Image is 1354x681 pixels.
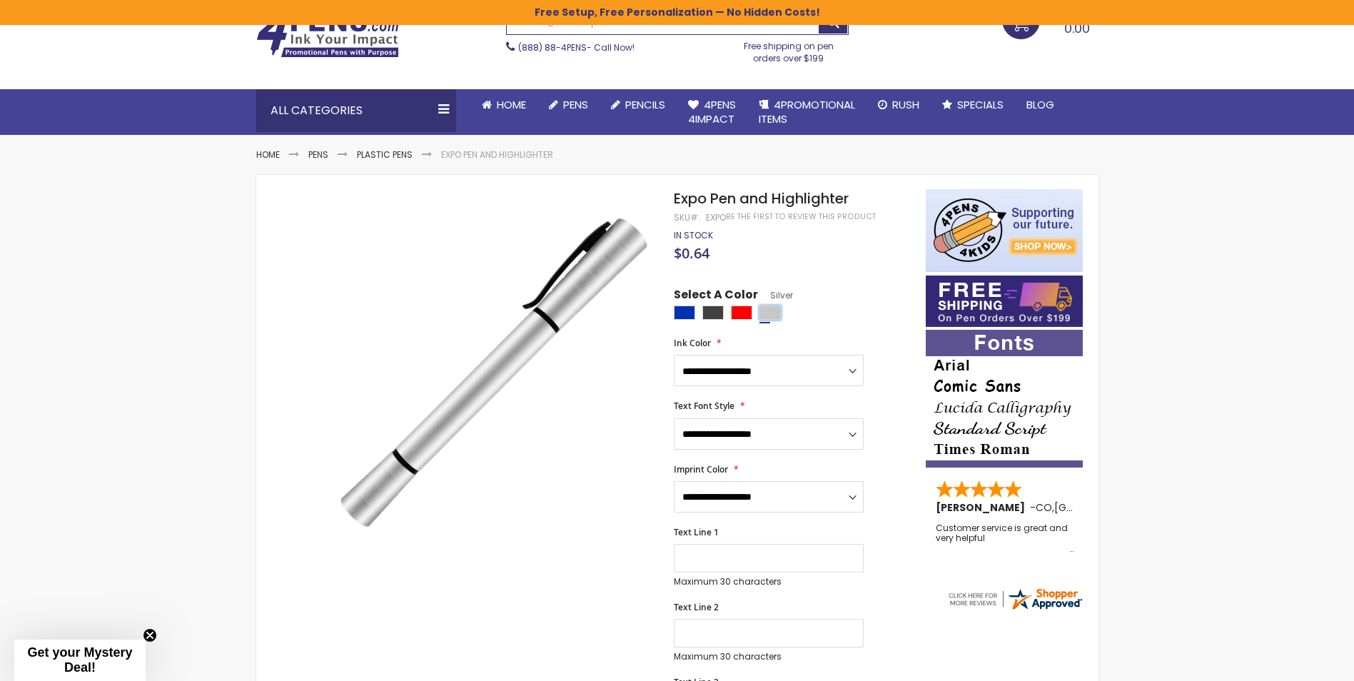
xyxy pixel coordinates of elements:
[747,89,867,136] a: 4PROMOTIONALITEMS
[143,628,157,642] button: Close teaser
[674,601,719,613] span: Text Line 2
[518,41,587,54] a: (888) 88-4PENS
[674,230,713,241] div: Availability
[677,89,747,136] a: 4Pens4impact
[936,500,1030,515] span: [PERSON_NAME]
[1036,500,1052,515] span: CO
[867,89,931,121] a: Rush
[256,89,456,132] div: All Categories
[674,651,864,662] p: Maximum 30 characters
[470,89,537,121] a: Home
[926,330,1083,468] img: font-personalization-examples
[674,526,719,538] span: Text Line 1
[674,337,711,349] span: Ink Color
[14,640,146,681] div: Get your Mystery Deal!Close teaser
[256,12,399,58] img: 4Pens Custom Pens and Promotional Products
[759,97,855,126] span: 4PROMOTIONAL ITEMS
[674,287,758,306] span: Select A Color
[537,89,600,121] a: Pens
[600,89,677,121] a: Pencils
[926,189,1083,272] img: 4pens 4 kids
[892,97,919,112] span: Rush
[729,35,849,64] div: Free shipping on pen orders over $199
[1030,500,1159,515] span: - ,
[625,97,665,112] span: Pencils
[308,148,328,161] a: Pens
[441,149,553,161] li: Expo Pen and Highlighter
[1015,89,1066,121] a: Blog
[674,306,695,320] div: Blue
[674,576,864,587] p: Maximum 30 characters
[329,210,655,536] img: expo_side_silver_1.jpg
[27,645,132,675] span: Get your Mystery Deal!
[1054,500,1159,515] span: [GEOGRAPHIC_DATA]
[926,276,1083,327] img: Free shipping on orders over $199
[674,229,713,241] span: In stock
[674,400,734,412] span: Text Font Style
[936,523,1074,554] div: Customer service is great and very helpful
[674,243,709,263] span: $0.64
[758,289,793,301] span: Silver
[702,306,724,320] div: Grey Charcoal
[1064,19,1090,37] span: 0.00
[688,97,736,126] span: 4Pens 4impact
[518,41,635,54] span: - Call Now!
[674,188,849,208] span: Expo Pen and Highlighter
[759,306,781,320] div: Silver
[946,586,1083,612] img: 4pens.com widget logo
[726,211,876,222] a: Be the first to review this product
[357,148,413,161] a: Plastic Pens
[497,97,526,112] span: Home
[674,211,700,223] strong: SKU
[1026,97,1054,112] span: Blog
[706,212,726,223] div: expo
[256,148,280,161] a: Home
[731,306,752,320] div: Red
[931,89,1015,121] a: Specials
[563,97,588,112] span: Pens
[674,463,728,475] span: Imprint Color
[946,602,1083,615] a: 4pens.com certificate URL
[957,97,1004,112] span: Specials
